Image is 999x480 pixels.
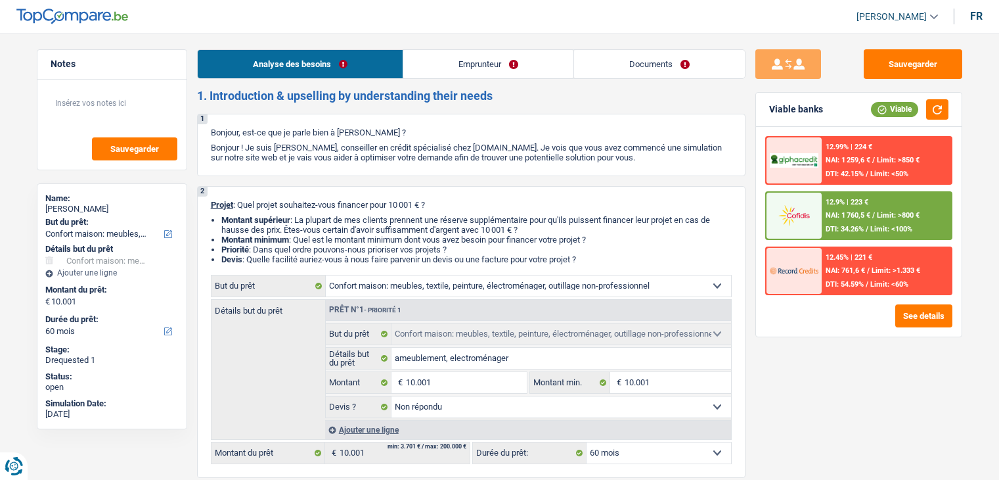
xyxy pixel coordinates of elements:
span: Devis [221,254,242,264]
span: DTI: 54.59% [826,280,864,289]
li: : Quel est le montant minimum dont vous avez besoin pour financer votre projet ? [221,235,732,245]
a: Emprunteur [403,50,573,78]
label: But du prêt [326,324,392,345]
img: AlphaCredit [770,153,818,168]
div: Simulation Date: [45,398,179,409]
label: Durée du prêt: [45,314,176,325]
img: Cofidis [770,203,818,228]
span: NAI: 1 259,6 € [826,156,870,164]
label: Montant min. [530,372,610,393]
div: open [45,382,179,393]
div: 2 [198,187,208,197]
label: But du prêt: [45,217,176,228]
strong: Priorité [221,245,249,254]
span: - Priorité 1 [364,306,401,314]
span: € [45,297,50,307]
label: Durée du prêt: [473,443,587,464]
div: [PERSON_NAME] [45,204,179,214]
div: 12.99% | 224 € [826,143,872,151]
button: Sauvegarder [864,49,962,79]
h5: Notes [51,59,173,70]
div: 1 [198,114,208,124]
label: Détails but du prêt [211,300,325,315]
span: Limit: <100% [870,225,912,233]
img: Record Credits [770,258,818,283]
p: Bonjour ! Je suis [PERSON_NAME], conseiller en crédit spécialisé chez [DOMAIN_NAME]. Je vois que ... [211,143,732,162]
span: Limit: >1.333 € [872,266,920,275]
div: Prêt n°1 [326,306,405,314]
span: / [866,280,868,289]
li: : Dans quel ordre pouvons-nous prioriser vos projets ? [221,245,732,254]
div: 12.45% | 221 € [826,253,872,262]
li: : Quelle facilité auriez-vous à nous faire parvenir un devis ou une facture pour votre projet ? [221,254,732,264]
li: : La plupart de mes clients prennent une réserve supplémentaire pour qu'ils puissent financer leu... [221,215,732,235]
div: Viable banks [769,104,823,115]
div: Viable [871,102,918,116]
span: NAI: 761,6 € [826,266,865,275]
div: 12.9% | 223 € [826,198,868,206]
span: € [325,443,340,464]
span: Limit: <60% [870,280,908,289]
span: € [610,372,625,393]
div: Ajouter une ligne [325,420,731,439]
span: Sauvegarder [110,145,159,153]
div: [DATE] [45,409,179,420]
span: / [872,211,875,220]
a: Documents [574,50,745,78]
label: Montant du prêt [211,443,325,464]
label: Détails but du prêt [326,348,392,369]
div: Name: [45,193,179,204]
div: Ajouter une ligne [45,268,179,277]
span: Projet [211,200,233,210]
button: See details [895,304,952,327]
div: Stage: [45,345,179,355]
span: / [867,266,870,275]
div: fr [970,10,983,22]
div: Détails but du prêt [45,244,179,254]
span: € [391,372,406,393]
span: / [872,156,875,164]
a: Analyse des besoins [198,50,403,78]
label: Montant du prêt: [45,285,176,295]
span: DTI: 42.15% [826,170,864,178]
span: [PERSON_NAME] [856,11,927,22]
strong: Montant minimum [221,235,289,245]
span: / [866,225,868,233]
div: Status: [45,372,179,382]
strong: Montant supérieur [221,215,290,225]
div: Drequested 1 [45,355,179,366]
p: : Quel projet souhaitez-vous financer pour 10 001 € ? [211,200,732,210]
label: But du prêt [211,276,326,297]
span: Limit: <50% [870,170,908,178]
p: Bonjour, est-ce que je parle bien à [PERSON_NAME] ? [211,128,732,137]
a: [PERSON_NAME] [846,6,938,28]
button: Sauvegarder [92,137,177,160]
div: min: 3.701 € / max: 200.000 € [388,444,466,450]
label: Devis ? [326,396,392,418]
span: DTI: 34.26% [826,225,864,233]
span: NAI: 1 760,5 € [826,211,870,220]
h2: 1. Introduction & upselling by understanding their needs [197,89,745,103]
span: Limit: >850 € [877,156,920,164]
span: / [866,170,868,178]
span: Limit: >800 € [877,211,920,220]
img: TopCompare Logo [16,9,128,24]
label: Montant [326,372,392,393]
